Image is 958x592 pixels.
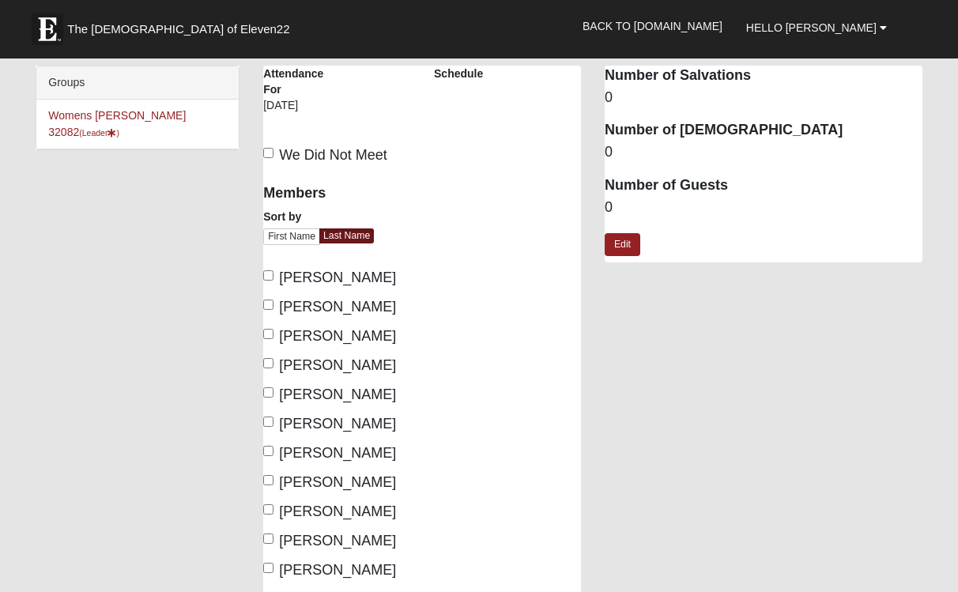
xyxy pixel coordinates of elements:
[279,416,396,432] span: [PERSON_NAME]
[263,185,410,202] h4: Members
[279,503,396,519] span: [PERSON_NAME]
[279,147,387,163] span: We Did Not Meet
[605,233,640,256] a: Edit
[263,534,273,544] input: [PERSON_NAME]
[279,474,396,490] span: [PERSON_NAME]
[263,209,301,224] label: Sort by
[605,120,922,141] dt: Number of [DEMOGRAPHIC_DATA]
[263,300,273,310] input: [PERSON_NAME]
[263,329,273,339] input: [PERSON_NAME]
[79,128,119,138] small: (Leader )
[571,6,734,46] a: Back to [DOMAIN_NAME]
[279,270,396,285] span: [PERSON_NAME]
[605,175,922,196] dt: Number of Guests
[605,198,922,218] dd: 0
[279,445,396,461] span: [PERSON_NAME]
[605,88,922,108] dd: 0
[279,533,396,549] span: [PERSON_NAME]
[263,228,320,245] a: First Name
[263,417,273,427] input: [PERSON_NAME]
[48,109,186,138] a: Womens [PERSON_NAME] 32082(Leader)
[36,66,239,100] div: Groups
[746,21,877,34] span: Hello [PERSON_NAME]
[263,270,273,281] input: [PERSON_NAME]
[263,446,273,456] input: [PERSON_NAME]
[24,6,340,45] a: The [DEMOGRAPHIC_DATA] of Eleven22
[67,21,289,37] span: The [DEMOGRAPHIC_DATA] of Eleven22
[605,142,922,163] dd: 0
[605,66,922,86] dt: Number of Salvations
[263,504,273,515] input: [PERSON_NAME]
[279,328,396,344] span: [PERSON_NAME]
[279,299,396,315] span: [PERSON_NAME]
[263,387,273,398] input: [PERSON_NAME]
[32,13,63,45] img: Eleven22 logo
[279,562,396,578] span: [PERSON_NAME]
[279,357,396,373] span: [PERSON_NAME]
[263,148,273,158] input: We Did Not Meet
[263,97,325,124] div: [DATE]
[263,66,325,97] label: Attendance For
[263,358,273,368] input: [PERSON_NAME]
[263,475,273,485] input: [PERSON_NAME]
[279,386,396,402] span: [PERSON_NAME]
[734,8,899,47] a: Hello [PERSON_NAME]
[434,66,483,81] label: Schedule
[319,228,374,243] a: Last Name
